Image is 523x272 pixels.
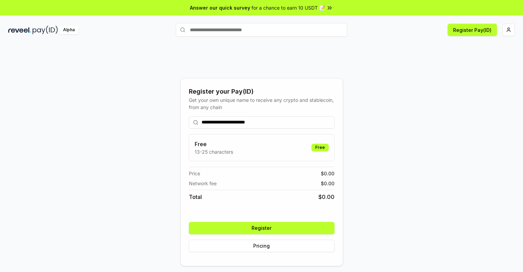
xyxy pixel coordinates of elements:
[312,144,329,151] div: Free
[189,170,200,177] span: Price
[33,26,58,34] img: pay_id
[318,193,335,201] span: $ 0.00
[190,4,250,11] span: Answer our quick survey
[189,96,335,111] div: Get your own unique name to receive any crypto and stablecoin, from any chain
[59,26,78,34] div: Alpha
[195,140,233,148] h3: Free
[189,180,217,187] span: Network fee
[195,148,233,155] p: 13-25 characters
[189,240,335,252] button: Pricing
[8,26,31,34] img: reveel_dark
[321,170,335,177] span: $ 0.00
[448,24,497,36] button: Register Pay(ID)
[189,222,335,234] button: Register
[252,4,325,11] span: for a chance to earn 10 USDT 📝
[321,180,335,187] span: $ 0.00
[189,193,202,201] span: Total
[189,87,335,96] div: Register your Pay(ID)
